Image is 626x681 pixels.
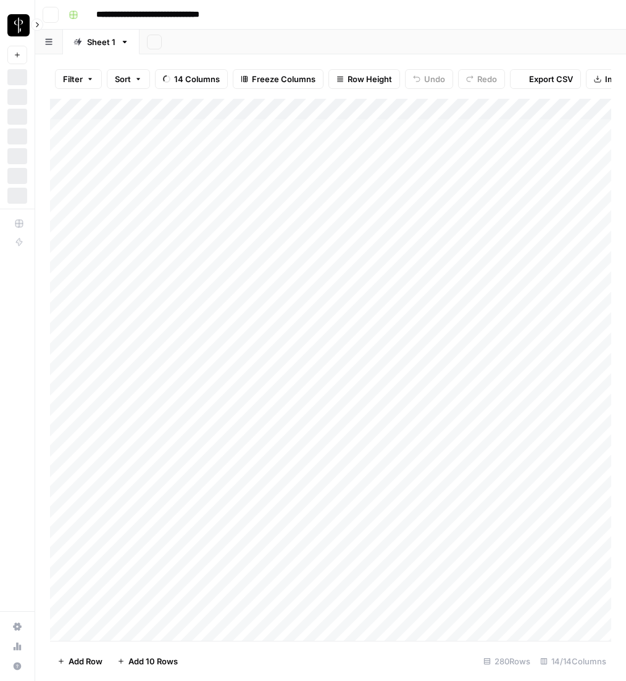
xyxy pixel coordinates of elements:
button: Filter [55,69,102,89]
div: Sheet 1 [87,36,115,48]
span: Undo [424,73,445,85]
button: Workspace: LP Production Workloads [7,10,27,41]
button: Add Row [50,651,110,671]
span: Redo [477,73,497,85]
span: Row Height [348,73,392,85]
button: Export CSV [510,69,581,89]
span: Add 10 Rows [128,655,178,667]
button: Sort [107,69,150,89]
span: Freeze Columns [252,73,315,85]
button: Redo [458,69,505,89]
a: Sheet 1 [63,30,140,54]
span: 14 Columns [174,73,220,85]
span: Export CSV [529,73,573,85]
span: Filter [63,73,83,85]
a: Usage [7,637,27,656]
button: Add 10 Rows [110,651,185,671]
img: LP Production Workloads Logo [7,14,30,36]
a: Settings [7,617,27,637]
span: Sort [115,73,131,85]
button: Undo [405,69,453,89]
button: Help + Support [7,656,27,676]
button: Freeze Columns [233,69,323,89]
button: Row Height [328,69,400,89]
span: Add Row [69,655,102,667]
button: 14 Columns [155,69,228,89]
div: 280 Rows [478,651,535,671]
div: 14/14 Columns [535,651,611,671]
